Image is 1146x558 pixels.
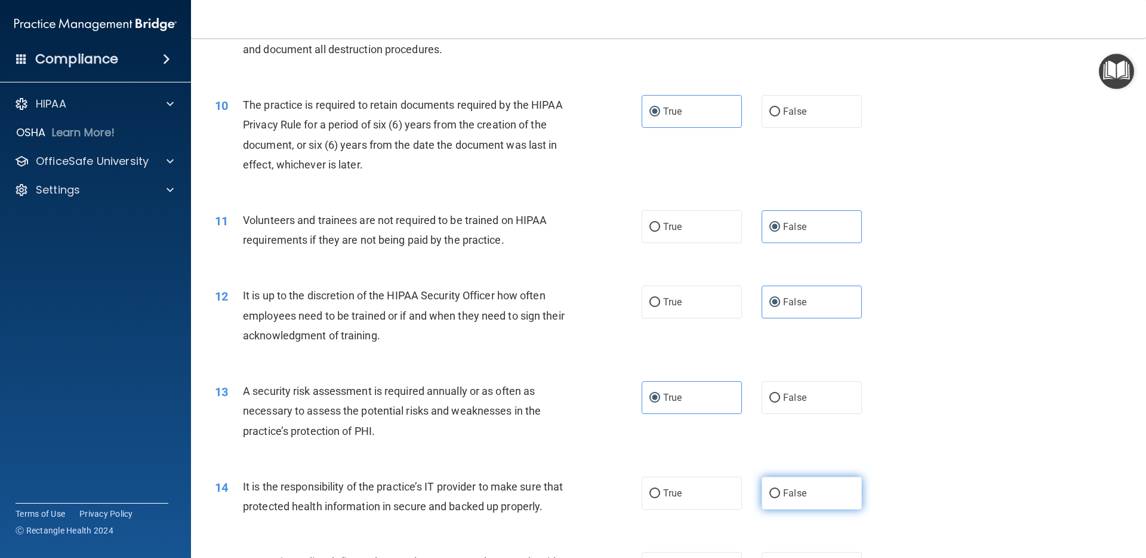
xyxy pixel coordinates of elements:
span: False [783,221,806,232]
img: PMB logo [14,13,177,36]
span: True [663,392,682,403]
span: 14 [215,480,228,495]
span: Ⓒ Rectangle Health 2024 [16,525,113,536]
span: 13 [215,385,228,399]
input: False [769,298,780,307]
span: True [663,106,682,117]
p: OfficeSafe University [36,154,149,168]
input: False [769,223,780,232]
h4: Compliance [35,51,118,68]
a: Settings [14,183,174,197]
input: False [769,394,780,403]
input: True [649,489,660,498]
input: True [649,394,660,403]
a: HIPAA [14,97,174,111]
span: True [663,221,682,232]
span: False [783,488,806,499]
a: Privacy Policy [79,508,133,520]
button: Open Resource Center [1099,54,1134,89]
span: 12 [215,289,228,303]
span: False [783,392,806,403]
span: The practice is required to retain documents required by the HIPAA Privacy Rule for a period of s... [243,99,563,171]
p: HIPAA [36,97,66,111]
p: Settings [36,183,80,197]
span: It is the responsibility of the practice’s IT provider to make sure that protected health informa... [243,480,563,513]
input: True [649,223,660,232]
a: OfficeSafe University [14,154,174,168]
p: Learn More! [52,125,115,140]
span: True [663,296,682,308]
input: True [649,108,660,116]
span: Volunteers and trainees are not required to be trained on HIPAA requirements if they are not bein... [243,214,547,246]
a: Terms of Use [16,508,65,520]
span: 10 [215,99,228,113]
span: True [663,488,682,499]
p: OSHA [16,125,46,140]
span: A security risk assessment is required annually or as often as necessary to assess the potential ... [243,385,541,437]
input: True [649,298,660,307]
span: False [783,106,806,117]
span: 11 [215,214,228,228]
input: False [769,489,780,498]
span: It is up to the discretion of the HIPAA Security Officer how often employees need to be trained o... [243,289,565,341]
input: False [769,108,780,116]
span: False [783,296,806,308]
